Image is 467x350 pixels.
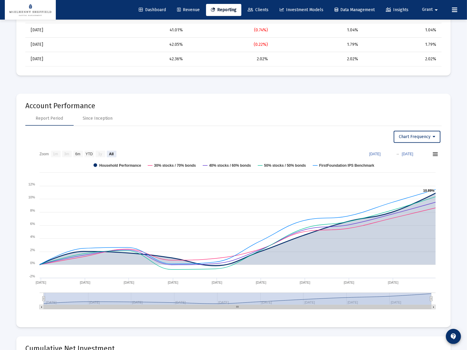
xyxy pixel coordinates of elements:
[25,103,442,109] mat-card-title: Account Performance
[256,281,266,284] text: [DATE]
[177,7,200,12] span: Revenue
[30,222,35,225] text: 6%
[248,7,268,12] span: Clients
[154,163,196,168] text: 30% stocks / 70% bonds
[209,163,251,168] text: 40% stocks / 60% bonds
[25,23,87,37] td: [DATE]
[36,115,63,121] div: Report Period
[64,152,69,156] text: 3m
[394,131,440,143] button: Chart Frequency
[134,4,171,16] a: Dashboard
[139,7,166,12] span: Dashboard
[330,4,380,16] a: Data Management
[30,261,35,265] text: 0%
[300,281,310,284] text: [DATE]
[381,4,413,16] a: Insights
[91,42,183,48] div: 42.05%
[30,209,35,212] text: 8%
[396,152,399,156] text: →
[369,152,381,156] text: [DATE]
[124,281,134,284] text: [DATE]
[91,56,183,62] div: 42.36%
[450,333,457,340] mat-icon: contact_support
[319,163,374,168] text: FirstFoundation IPS Benchmark
[367,56,436,62] div: 2.02%
[29,274,35,278] text: -2%
[212,281,222,284] text: [DATE]
[83,115,113,121] div: Since Inception
[335,7,375,12] span: Data Management
[276,56,358,62] div: 2.02%
[80,281,91,284] text: [DATE]
[75,152,81,156] text: 6m
[25,52,87,66] td: [DATE]
[36,281,46,284] text: [DATE]
[264,163,306,168] text: 50% stocks / 50% bonds
[191,27,268,33] div: (0.74%)
[172,4,205,16] a: Revenue
[168,281,178,284] text: [DATE]
[276,42,358,48] div: 1.79%
[109,152,113,156] text: All
[388,281,399,284] text: [DATE]
[367,42,436,48] div: 1.79%
[191,56,268,62] div: 2.02%
[433,4,440,16] mat-icon: arrow_drop_down
[275,4,328,16] a: Investment Models
[243,4,273,16] a: Clients
[344,281,354,284] text: [DATE]
[367,27,436,33] div: 1.04%
[28,195,35,199] text: 10%
[85,152,93,156] text: YTD
[28,182,35,186] text: 12%
[211,7,237,12] span: Reporting
[280,7,323,12] span: Investment Models
[99,163,141,168] text: Household Performance
[415,4,447,16] button: Grant
[399,134,435,139] span: Chart Frequency
[191,42,268,48] div: (0.22%)
[9,4,51,16] img: Dashboard
[25,37,87,52] td: [DATE]
[206,4,241,16] a: Reporting
[30,235,35,238] text: 4%
[386,7,408,12] span: Insights
[276,27,358,33] div: 1.04%
[91,27,183,33] div: 41.01%
[422,7,433,12] span: Grant
[53,152,58,156] text: 1m
[98,152,102,156] text: 1y
[402,152,413,156] text: [DATE]
[423,189,435,192] text: 10.89%
[30,248,35,252] text: 2%
[40,152,49,156] text: Zoom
